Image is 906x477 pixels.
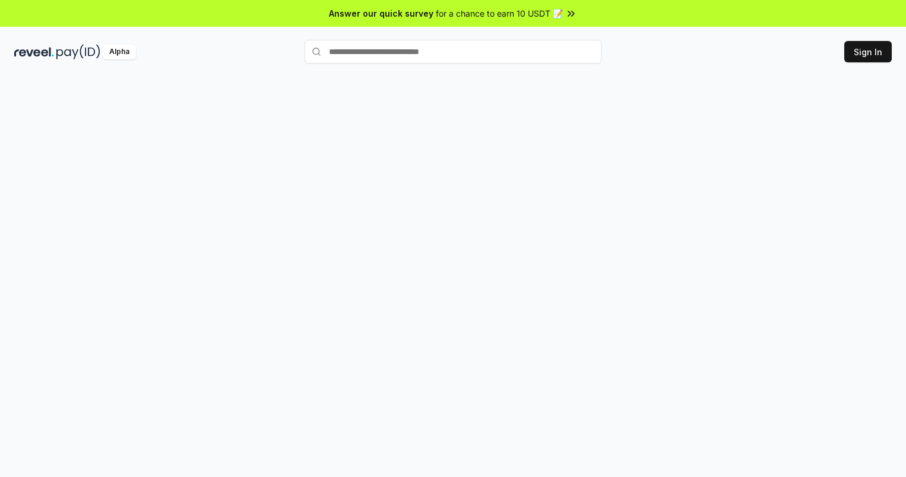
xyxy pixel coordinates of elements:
div: Alpha [103,45,136,59]
img: pay_id [56,45,100,59]
button: Sign In [844,41,892,62]
span: for a chance to earn 10 USDT 📝 [436,7,563,20]
span: Answer our quick survey [329,7,433,20]
img: reveel_dark [14,45,54,59]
